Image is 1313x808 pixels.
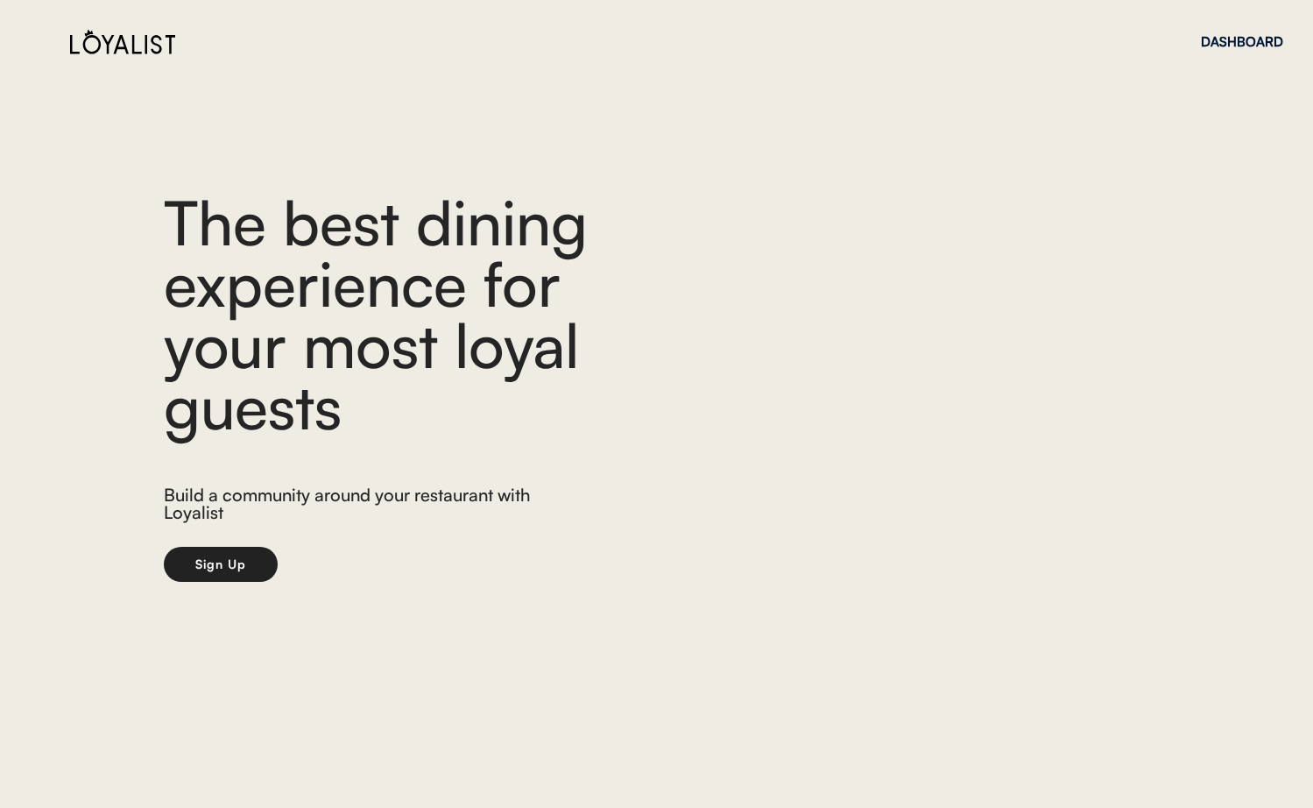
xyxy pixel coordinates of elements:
img: Loyalist%20Logo%20Black.svg [70,29,175,54]
img: yH5BAEAAAAALAAAAAABAAEAAAIBRAA7 [742,140,1150,635]
button: Sign Up [164,547,278,582]
div: DASHBOARD [1201,35,1283,48]
div: Build a community around your restaurant with Loyalist [164,486,547,526]
div: The best dining experience for your most loyal guests [164,191,689,436]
